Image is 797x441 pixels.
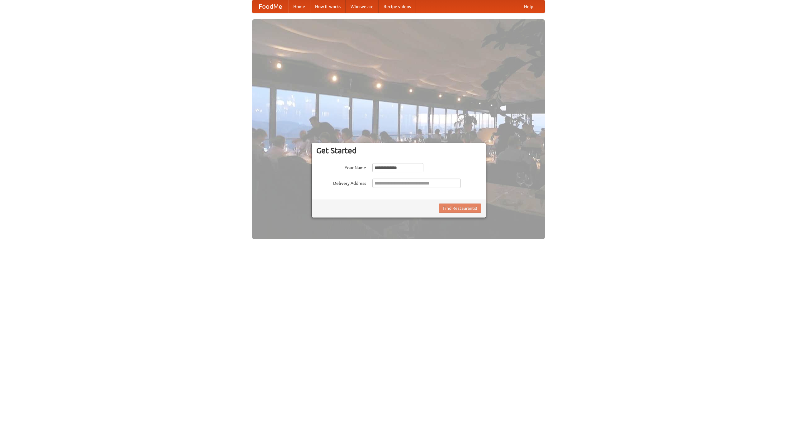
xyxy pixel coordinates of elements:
a: FoodMe [252,0,288,13]
a: Who we are [346,0,379,13]
a: How it works [310,0,346,13]
h3: Get Started [316,146,481,155]
a: Recipe videos [379,0,416,13]
label: Delivery Address [316,179,366,186]
a: Home [288,0,310,13]
button: Find Restaurants! [439,204,481,213]
a: Help [519,0,538,13]
label: Your Name [316,163,366,171]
